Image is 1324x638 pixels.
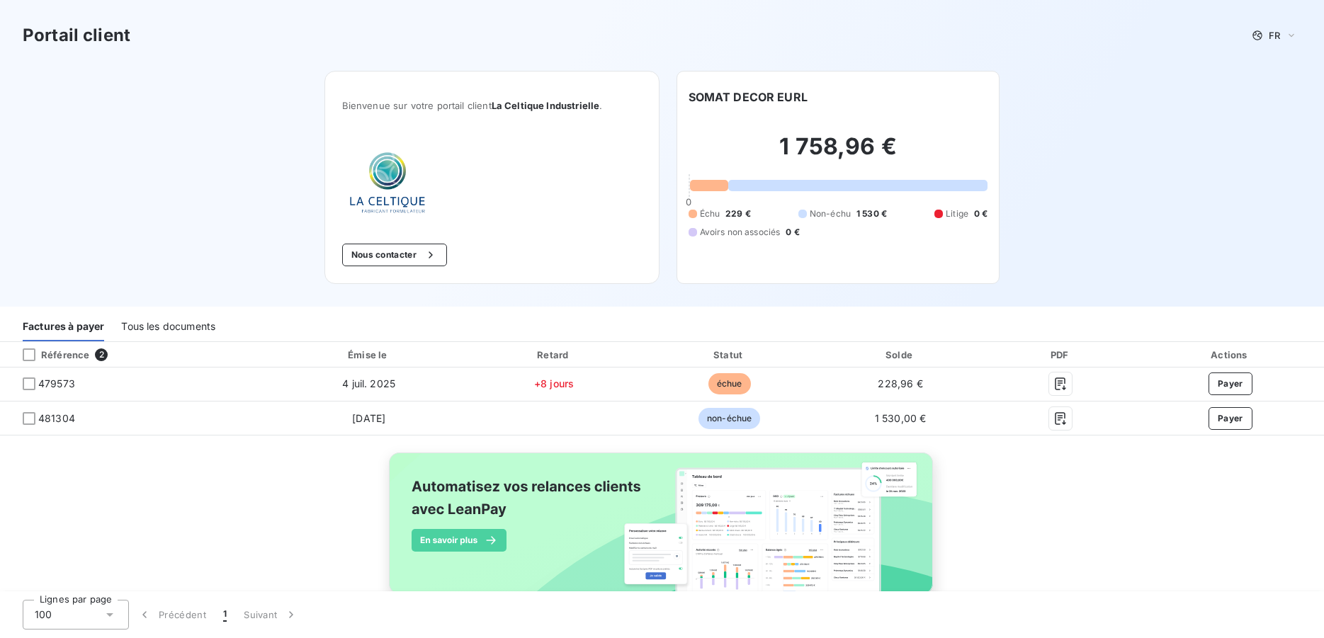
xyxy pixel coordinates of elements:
div: Émise le [275,348,463,362]
div: Tous les documents [121,312,215,341]
button: Nous contacter [342,244,447,266]
span: [DATE] [352,412,385,424]
span: 2 [95,348,108,361]
img: banner [376,444,949,618]
span: 0 € [974,207,988,220]
button: Suivant [235,600,307,630]
span: Non-échu [810,207,851,220]
div: Factures à payer [23,312,104,341]
h6: SOMAT DECOR EURL [689,89,808,106]
h2: 1 758,96 € [689,132,988,175]
span: 100 [35,608,52,622]
div: PDF [988,348,1133,362]
span: non-échue [698,408,760,429]
span: 0 [686,196,691,207]
span: 1 530 € [856,207,887,220]
button: Payer [1209,407,1252,430]
span: Échu [700,207,720,220]
span: 228,96 € [878,377,922,389]
span: +8 jours [534,377,574,389]
button: Précédent [129,600,215,630]
div: Référence [11,348,89,361]
span: 479573 [38,377,75,391]
span: 1 530,00 € [875,412,927,424]
img: Company logo [342,145,433,221]
div: Retard [468,348,640,362]
span: 481304 [38,411,75,426]
h3: Portail client [23,23,130,48]
span: La Celtique Industrielle [492,100,600,111]
button: Payer [1209,372,1252,395]
span: 229 € [725,207,751,220]
span: FR [1269,30,1280,41]
span: 0 € [786,226,799,239]
div: Actions [1140,348,1321,362]
span: 1 [223,608,227,622]
div: Statut [645,348,813,362]
button: 1 [215,600,235,630]
span: Avoirs non associés [700,226,781,239]
span: Litige [946,207,968,220]
span: Bienvenue sur votre portail client . [342,100,642,111]
span: 4 juil. 2025 [342,377,395,389]
div: Solde [819,348,982,362]
span: échue [708,373,751,394]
